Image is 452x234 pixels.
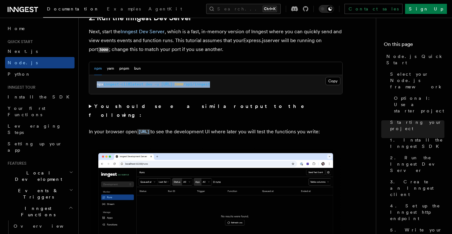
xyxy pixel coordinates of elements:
[391,92,444,117] a: Optional: Use a starter project
[8,60,38,65] span: Node.js
[107,62,114,75] button: yarn
[148,6,182,11] span: AgentKit
[154,82,159,86] span: -u
[386,53,444,66] span: Node.js Quick Start
[8,141,62,153] span: Setting up your app
[5,205,69,218] span: Inngest Functions
[8,25,25,32] span: Home
[384,41,444,51] h4: On this page
[89,27,343,54] p: Next, start the , which is a fast, in-memory version of Inngest where you can quickly send and vi...
[325,77,340,85] button: Copy
[5,167,75,185] button: Local Development
[390,137,444,149] span: 1. Install the Inngest SDK
[5,39,33,44] span: Quick start
[47,6,99,11] span: Documentation
[5,187,69,200] span: Events & Triggers
[174,82,183,86] span: 3000
[5,203,75,220] button: Inngest Functions
[390,203,444,222] span: 4. Set up the Inngest http endpoint
[5,46,75,57] a: Next.js
[11,220,75,232] a: Overview
[146,82,152,86] span: dev
[8,49,38,54] span: Next.js
[206,4,281,14] button: Search...Ctrl+K
[5,85,36,90] span: Inngest tour
[5,57,75,68] a: Node.js
[14,224,79,229] span: Overview
[94,62,102,75] button: npm
[121,28,165,35] a: Inngest Dev Server
[89,127,343,136] p: In your browser open to see the development UI where later you will test the functions you write:
[319,5,334,13] button: Toggle dark mode
[161,82,174,86] span: [URL]:
[145,2,186,17] a: AgentKit
[388,152,444,176] a: 2. Run the Inngest Dev Server
[5,91,75,103] a: Install the SDK
[107,6,141,11] span: Examples
[5,185,75,203] button: Events & Triggers
[5,161,26,166] span: Features
[103,2,145,17] a: Examples
[8,106,45,117] span: Your first Functions
[388,200,444,224] a: 4. Set up the Inngest http endpoint
[5,170,69,182] span: Local Development
[89,103,313,118] strong: You should see a similar output to the following:
[5,120,75,138] a: Leveraging Steps
[384,51,444,68] a: Node.js Quick Start
[390,119,444,132] span: Starting your project
[5,138,75,156] a: Setting up your app
[43,2,103,18] a: Documentation
[388,134,444,152] a: 1. Install the Inngest SDK
[388,176,444,200] a: 3. Create an Inngest client
[98,47,109,53] code: 3000
[388,68,444,92] a: Select your Node.js framework
[97,82,103,86] span: npx
[5,68,75,80] a: Python
[344,4,403,14] a: Contact sales
[5,103,75,120] a: Your first Functions
[8,72,31,77] span: Python
[8,123,61,135] span: Leveraging Steps
[183,82,210,86] span: /api/inngest
[390,179,444,198] span: 3. Create an Inngest client
[390,71,444,90] span: Select your Node.js framework
[137,129,150,135] a: [URL]
[8,94,73,99] span: Install the SDK
[263,6,277,12] kbd: Ctrl+K
[405,4,447,14] a: Sign Up
[388,117,444,134] a: Starting your project
[394,95,444,114] span: Optional: Use a starter project
[89,102,343,120] summary: You should see a similar output to the following:
[119,62,129,75] button: pnpm
[103,82,143,86] span: inngest-cli@latest
[134,62,141,75] button: bun
[5,23,75,34] a: Home
[390,155,444,174] span: 2. Run the Inngest Dev Server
